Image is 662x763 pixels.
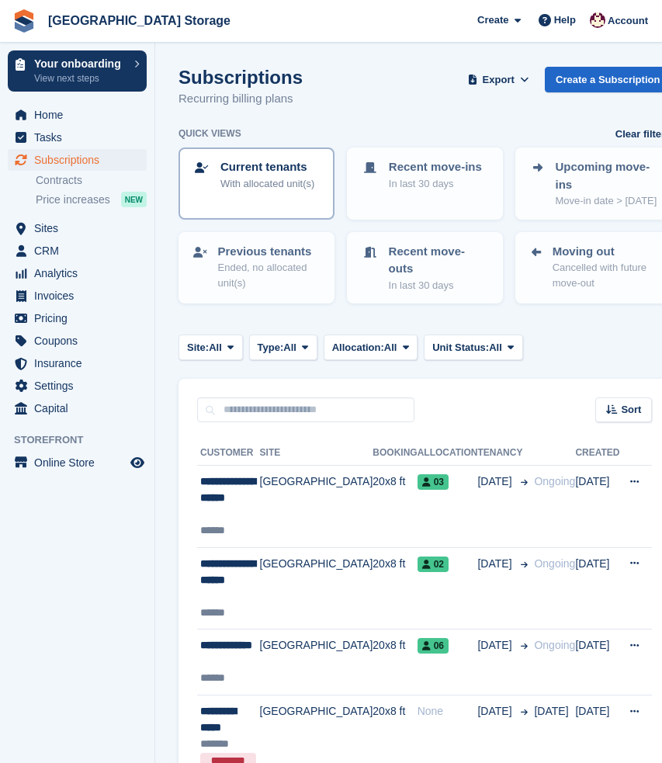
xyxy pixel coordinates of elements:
a: menu [8,452,147,473]
img: Andrew Lacey [590,12,605,28]
span: [DATE] [477,556,515,572]
th: Allocation [418,441,478,466]
span: Tasks [34,127,127,148]
td: 20x8 ft [373,629,417,695]
span: Settings [34,375,127,397]
a: menu [8,330,147,352]
th: Created [575,441,619,466]
span: [DATE] [534,705,568,717]
span: CRM [34,240,127,262]
span: Ongoing [534,475,575,487]
a: menu [8,375,147,397]
td: [DATE] [575,466,619,548]
span: 03 [418,474,449,490]
p: Moving out [553,243,657,261]
h6: Quick views [178,127,241,140]
p: Upcoming move-ins [556,158,657,193]
td: [GEOGRAPHIC_DATA] [260,547,373,629]
td: [DATE] [575,547,619,629]
a: Preview store [128,453,147,472]
th: Site [260,441,373,466]
p: Recurring billing plans [178,90,303,108]
button: Type: All [249,335,317,360]
span: Help [554,12,576,28]
span: Subscriptions [34,149,127,171]
p: Current tenants [220,158,314,176]
td: [DATE] [575,629,619,695]
span: Allocation: [332,340,384,355]
span: Account [608,13,648,29]
p: Your onboarding [34,58,127,69]
p: In last 30 days [389,278,489,293]
span: Pricing [34,307,127,329]
span: [DATE] [477,637,515,654]
button: Allocation: All [324,335,418,360]
button: Export [464,67,532,92]
span: Sites [34,217,127,239]
td: 20x8 ft [373,466,417,548]
td: [GEOGRAPHIC_DATA] [260,466,373,548]
span: Online Store [34,452,127,473]
span: Insurance [34,352,127,374]
span: Unit Status: [432,340,489,355]
td: 20x8 ft [373,547,417,629]
p: Move-in date > [DATE] [556,193,657,209]
p: View next steps [34,71,127,85]
a: Previous tenants Ended, no allocated unit(s) [180,234,333,300]
th: Tenancy [477,441,528,466]
span: Invoices [34,285,127,307]
span: All [283,340,296,355]
a: menu [8,262,147,284]
div: NEW [121,192,147,207]
a: menu [8,104,147,126]
a: Current tenants With allocated unit(s) [180,149,333,200]
p: Recent move-outs [389,243,489,278]
a: Recent move-outs In last 30 days [348,234,501,303]
p: Ended, no allocated unit(s) [218,260,321,290]
span: [DATE] [477,703,515,720]
span: 02 [418,557,449,572]
a: Contracts [36,173,147,188]
span: Home [34,104,127,126]
th: Booking [373,441,417,466]
span: Create [477,12,508,28]
p: Cancelled with future move-out [553,260,657,290]
a: menu [8,397,147,419]
span: All [489,340,502,355]
a: Your onboarding View next steps [8,50,147,92]
a: Price increases NEW [36,191,147,208]
button: Site: All [178,335,243,360]
button: Unit Status: All [424,335,522,360]
span: 06 [418,638,449,654]
img: stora-icon-8386f47178a22dfd0bd8f6a31ec36ba5ce8667c1dd55bd0f319d3a0aa187defe.svg [12,9,36,33]
a: menu [8,127,147,148]
p: With allocated unit(s) [220,176,314,192]
span: Storefront [14,432,154,448]
a: [GEOGRAPHIC_DATA] Storage [42,8,237,33]
span: Analytics [34,262,127,284]
a: menu [8,352,147,374]
h1: Subscriptions [178,67,303,88]
span: Ongoing [534,557,575,570]
p: Previous tenants [218,243,321,261]
span: Coupons [34,330,127,352]
td: [GEOGRAPHIC_DATA] [260,629,373,695]
th: Customer [197,441,260,466]
a: menu [8,285,147,307]
span: Price increases [36,192,110,207]
a: menu [8,240,147,262]
a: menu [8,217,147,239]
span: Sort [621,402,641,418]
span: Type: [258,340,284,355]
p: Recent move-ins [389,158,482,176]
span: All [209,340,222,355]
span: Export [483,72,515,88]
a: menu [8,149,147,171]
div: None [418,703,478,720]
p: In last 30 days [389,176,482,192]
span: Ongoing [534,639,575,651]
span: Capital [34,397,127,419]
a: menu [8,307,147,329]
span: [DATE] [477,473,515,490]
span: All [384,340,397,355]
